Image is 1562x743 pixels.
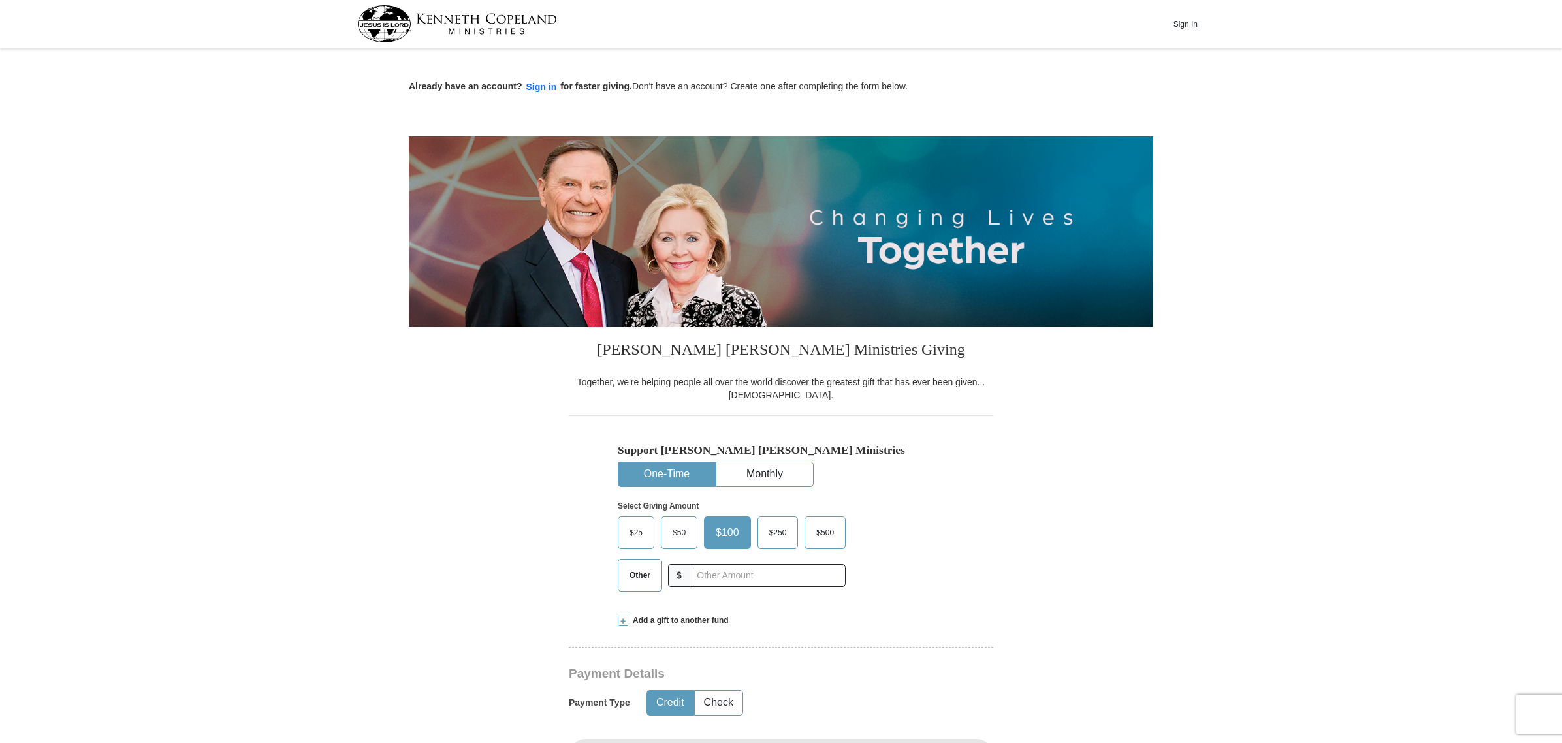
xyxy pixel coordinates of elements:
[628,615,729,626] span: Add a gift to another fund
[666,523,692,543] span: $50
[357,5,557,42] img: kcm-header-logo.svg
[618,462,715,486] button: One-Time
[623,565,657,585] span: Other
[763,523,793,543] span: $250
[569,667,902,682] h3: Payment Details
[668,564,690,587] span: $
[618,443,944,457] h5: Support [PERSON_NAME] [PERSON_NAME] Ministries
[623,523,649,543] span: $25
[569,697,630,708] h5: Payment Type
[716,462,813,486] button: Monthly
[522,80,561,95] button: Sign in
[409,81,632,91] strong: Already have an account? for faster giving.
[709,523,746,543] span: $100
[695,691,742,715] button: Check
[409,80,1153,95] p: Don't have an account? Create one after completing the form below.
[810,523,840,543] span: $500
[618,501,699,511] strong: Select Giving Amount
[569,327,993,375] h3: [PERSON_NAME] [PERSON_NAME] Ministries Giving
[647,691,693,715] button: Credit
[1166,14,1205,34] button: Sign In
[690,564,846,587] input: Other Amount
[569,375,993,402] div: Together, we're helping people all over the world discover the greatest gift that has ever been g...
